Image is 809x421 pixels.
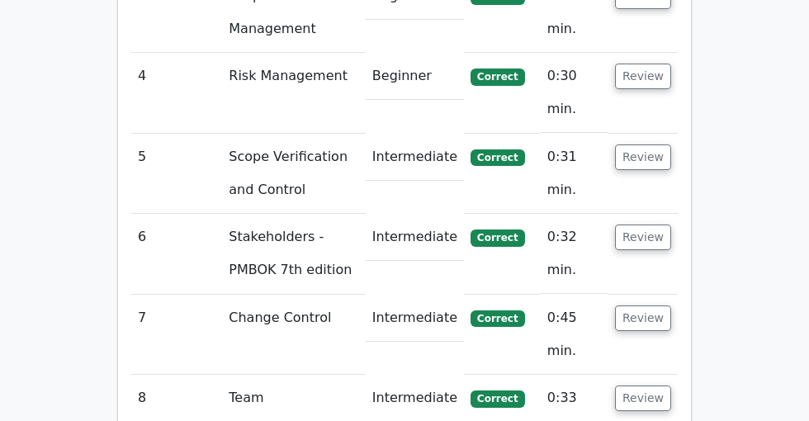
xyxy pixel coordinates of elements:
span: Correct [471,229,524,246]
td: 6 [131,214,222,294]
button: Review [615,144,671,170]
button: Review [615,305,671,331]
td: 0:45 min. [541,295,608,375]
td: Risk Management [222,53,366,133]
td: Scope Verification and Control [222,134,366,214]
td: Intermediate [366,295,464,342]
span: Correct [471,310,524,327]
td: 4 [131,53,222,133]
td: 0:30 min. [541,53,608,133]
td: 5 [131,134,222,214]
td: Change Control [222,295,366,375]
td: 0:32 min. [541,214,608,294]
button: Review [615,225,671,250]
span: Correct [471,390,524,407]
td: Beginner [366,53,464,100]
td: Intermediate [366,214,464,261]
td: 0:31 min. [541,134,608,214]
span: Correct [471,69,524,85]
td: 7 [131,295,222,375]
button: Review [615,386,671,411]
td: Intermediate [366,134,464,181]
span: Correct [471,149,524,166]
button: Review [615,64,671,89]
td: Stakeholders - PMBOK 7th edition [222,214,366,294]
